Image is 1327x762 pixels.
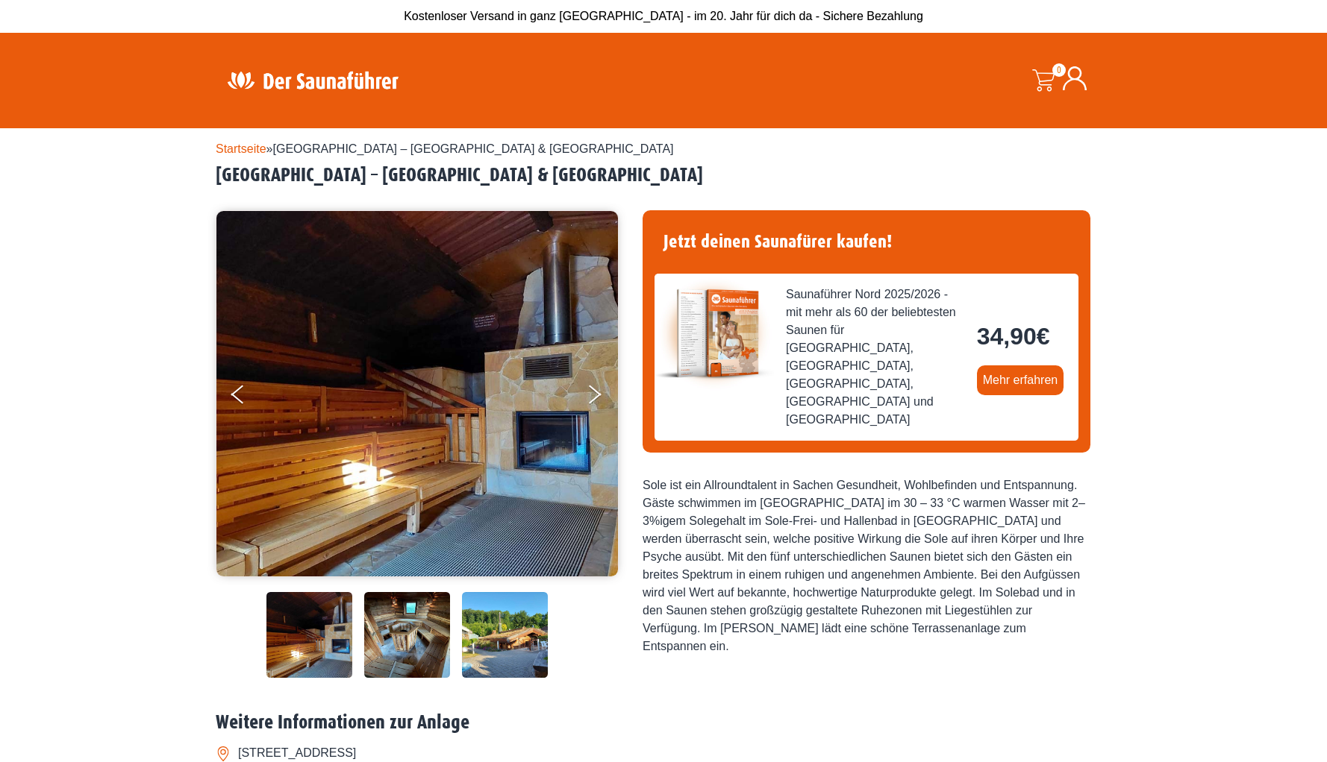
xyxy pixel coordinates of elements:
[216,142,266,155] a: Startseite
[977,365,1064,395] a: Mehr erfahren
[216,142,674,155] span: »
[231,379,269,416] button: Previous
[404,10,923,22] span: Kostenloser Versand in ganz [GEOGRAPHIC_DATA] - im 20. Jahr für dich da - Sichere Bezahlung
[643,476,1090,655] div: Sole ist ein Allroundtalent in Sachen Gesundheit, Wohlbefinden und Entspannung. Gäste schwimmen i...
[273,142,674,155] span: [GEOGRAPHIC_DATA] – [GEOGRAPHIC_DATA] & [GEOGRAPHIC_DATA]
[655,274,774,393] img: der-saunafuehrer-2025-nord.jpg
[216,164,1111,187] h2: [GEOGRAPHIC_DATA] – [GEOGRAPHIC_DATA] & [GEOGRAPHIC_DATA]
[1052,63,1066,77] span: 0
[786,286,965,429] span: Saunaführer Nord 2025/2026 - mit mehr als 60 der beliebtesten Saunen für [GEOGRAPHIC_DATA], [GEOG...
[655,222,1078,262] h4: Jetzt deinen Saunafürer kaufen!
[586,379,623,416] button: Next
[977,323,1050,350] bdi: 34,90
[1037,323,1050,350] span: €
[216,711,1111,734] h2: Weitere Informationen zur Anlage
